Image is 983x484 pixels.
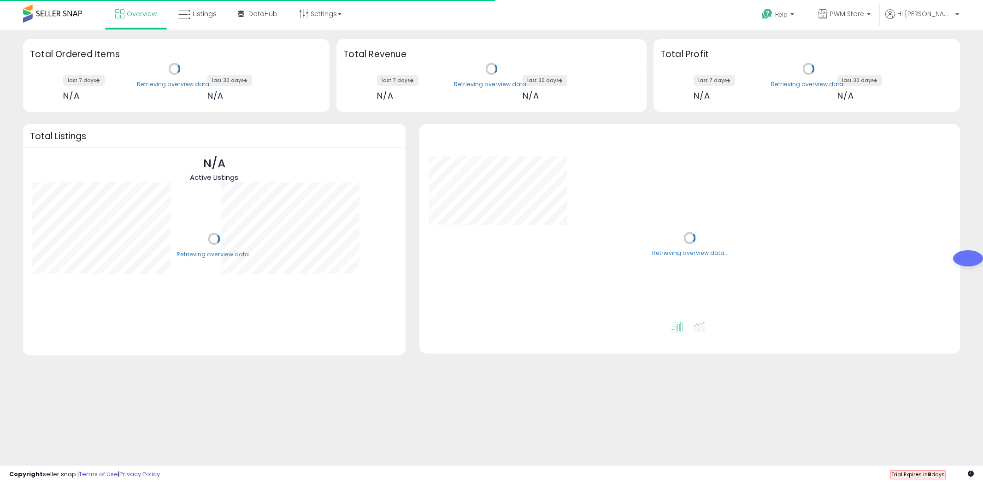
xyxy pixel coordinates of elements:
[761,8,773,20] i: Get Help
[248,9,277,18] span: DataHub
[652,249,727,258] div: Retrieving overview data..
[137,80,212,89] div: Retrieving overview data..
[885,9,959,30] a: Hi [PERSON_NAME]
[897,9,953,18] span: Hi [PERSON_NAME]
[193,9,217,18] span: Listings
[454,80,529,89] div: Retrieving overview data..
[830,9,864,18] span: PWM Store
[127,9,157,18] span: Overview
[754,1,803,30] a: Help
[177,250,252,259] div: Retrieving overview data..
[771,80,846,89] div: Retrieving overview data..
[775,11,788,18] span: Help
